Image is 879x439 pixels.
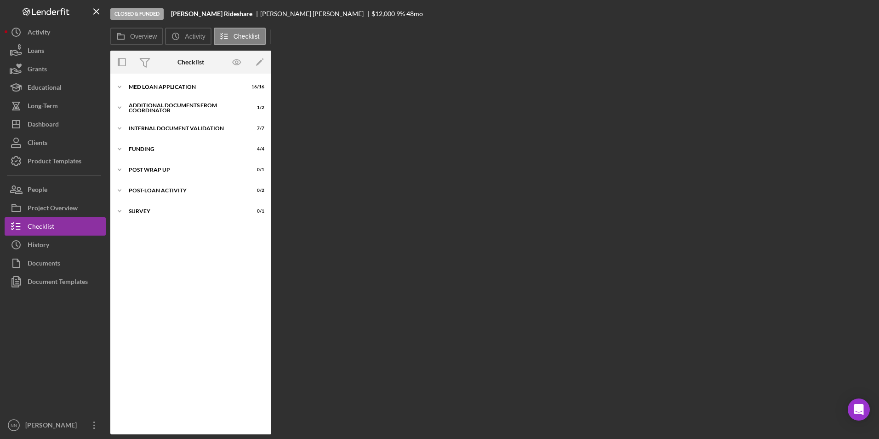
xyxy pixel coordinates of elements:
[396,10,405,17] div: 9 %
[5,60,106,78] button: Grants
[28,60,47,81] div: Grants
[28,272,88,293] div: Document Templates
[129,146,241,152] div: Funding
[171,10,252,17] b: [PERSON_NAME] Rideshare
[28,115,59,136] div: Dashboard
[129,103,241,113] div: Additional Documents from Coordinator
[28,133,47,154] div: Clients
[848,399,870,421] div: Open Intercom Messenger
[248,188,264,193] div: 0 / 2
[5,217,106,236] button: Checklist
[5,199,106,217] button: Project Overview
[28,199,78,219] div: Project Overview
[129,167,241,173] div: Post Wrap Up
[28,236,49,256] div: History
[248,167,264,173] div: 0 / 1
[129,188,241,193] div: Post-Loan Activity
[5,272,106,291] button: Document Templates
[214,28,266,45] button: Checklist
[28,217,54,238] div: Checklist
[5,180,106,199] button: People
[129,126,241,131] div: Internal Document Validation
[5,254,106,272] button: Documents
[11,423,17,428] text: NN
[5,41,106,60] button: Loans
[371,10,395,17] div: $12,000
[248,146,264,152] div: 4 / 4
[23,416,83,437] div: [PERSON_NAME]
[28,180,47,201] div: People
[110,28,163,45] button: Overview
[5,416,106,434] button: NN[PERSON_NAME]
[28,78,62,99] div: Educational
[5,133,106,152] button: Clients
[5,97,106,115] button: Long-Term
[406,10,423,17] div: 48 mo
[260,10,371,17] div: [PERSON_NAME] [PERSON_NAME]
[185,33,205,40] label: Activity
[5,236,106,254] button: History
[165,28,211,45] button: Activity
[5,115,106,133] button: Dashboard
[248,84,264,90] div: 16 / 16
[130,33,157,40] label: Overview
[248,105,264,110] div: 1 / 2
[5,152,106,170] button: Product Templates
[28,97,58,117] div: Long-Term
[28,254,60,275] div: Documents
[248,126,264,131] div: 7 / 7
[129,208,241,214] div: Survey
[129,84,241,90] div: MED Loan Application
[248,208,264,214] div: 0 / 1
[234,33,260,40] label: Checklist
[28,41,44,62] div: Loans
[28,152,81,173] div: Product Templates
[28,23,50,44] div: Activity
[5,78,106,97] button: Educational
[5,23,106,41] button: Activity
[177,58,204,66] div: Checklist
[110,8,164,20] div: Closed & Funded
